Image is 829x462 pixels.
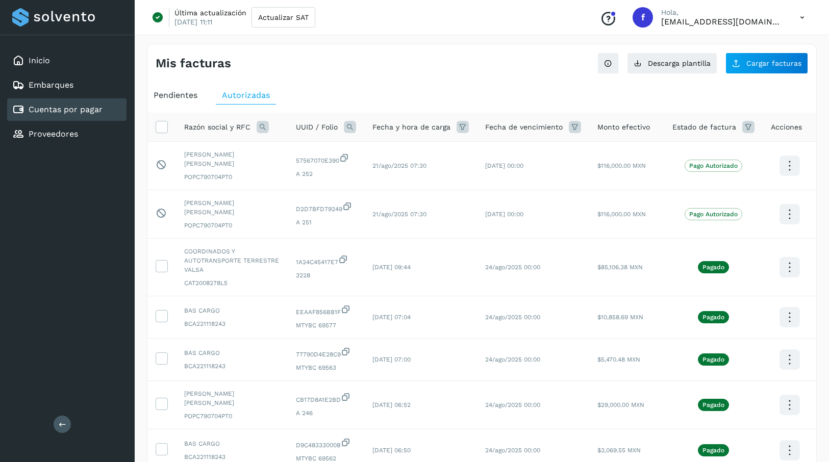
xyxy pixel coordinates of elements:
[372,314,411,321] span: [DATE] 07:04
[702,264,724,271] p: Pagado
[485,122,563,133] span: Fecha de vencimiento
[485,356,540,363] span: 24/ago/2025 00:00
[296,438,356,450] span: D9C48333000B
[372,264,411,271] span: [DATE] 09:44
[29,105,103,114] a: Cuentas por pagar
[296,271,356,280] span: 3228
[184,122,250,133] span: Razón social y RFC
[702,314,724,321] p: Pagado
[184,439,280,448] span: BAS CARGO
[372,122,450,133] span: Fecha y hora de carga
[485,401,540,408] span: 24/ago/2025 00:00
[372,211,426,218] span: 21/ago/2025 07:30
[184,389,280,407] span: [PERSON_NAME] [PERSON_NAME]
[597,356,640,363] span: $5,470.48 MXN
[184,278,280,288] span: CAT2008278L5
[296,408,356,418] span: A 246
[29,129,78,139] a: Proveedores
[296,321,356,330] span: MTYBC 69577
[184,319,280,328] span: BCA221118243
[597,314,643,321] span: $10,858.69 MXN
[184,306,280,315] span: BAS CARGO
[184,412,280,421] span: POPC790704PT0
[174,17,212,27] p: [DATE] 11:11
[597,211,646,218] span: $116,000.00 MXN
[597,264,643,271] span: $85,106.38 MXN
[661,8,784,17] p: Hola,
[156,56,231,71] h4: Mis facturas
[702,447,724,454] p: Pagado
[7,123,127,145] div: Proveedores
[485,211,523,218] span: [DATE] 00:00
[296,122,338,133] span: UUID / Folio
[702,356,724,363] p: Pagado
[689,162,738,169] p: Pago Autorizado
[485,447,540,454] span: 24/ago/2025 00:00
[648,60,711,67] span: Descarga plantilla
[184,221,280,230] span: POPC790704PT0
[296,169,356,178] span: A 252
[627,53,717,74] button: Descarga plantilla
[184,198,280,217] span: [PERSON_NAME] [PERSON_NAME]
[725,53,808,74] button: Cargar facturas
[7,98,127,121] div: Cuentas por pagar
[296,392,356,404] span: CB17D8A1E2BD
[485,314,540,321] span: 24/ago/2025 00:00
[485,264,540,271] span: 24/ago/2025 00:00
[184,362,280,371] span: BCA221118243
[296,201,356,214] span: D2D7BFD79249
[597,122,650,133] span: Monto efectivo
[222,90,270,100] span: Autorizadas
[689,211,738,218] p: Pago Autorizado
[296,363,356,372] span: MTYBC 69563
[372,356,411,363] span: [DATE] 07:00
[296,153,356,165] span: 57567070E390
[296,218,356,227] span: A 251
[372,401,411,408] span: [DATE] 06:52
[296,254,356,267] span: 1A24C45417E7
[296,304,356,317] span: EEAAF856BB1F
[372,162,426,169] span: 21/ago/2025 07:30
[252,7,315,28] button: Actualizar SAT
[672,122,736,133] span: Estado de factura
[29,80,73,90] a: Embarques
[296,347,356,359] span: 77790D4E28C9
[258,14,309,21] span: Actualizar SAT
[771,122,802,133] span: Acciones
[661,17,784,27] p: facturacion@sintesislogistica.mx
[154,90,197,100] span: Pendientes
[7,49,127,72] div: Inicio
[597,447,641,454] span: $3,069.55 MXN
[597,162,646,169] span: $116,000.00 MXN
[184,172,280,182] span: POPC790704PT0
[184,150,280,168] span: [PERSON_NAME] [PERSON_NAME]
[597,401,644,408] span: $29,000.00 MXN
[702,401,724,408] p: Pagado
[184,452,280,461] span: BCA221118243
[746,60,801,67] span: Cargar facturas
[184,348,280,357] span: BAS CARGO
[174,8,246,17] p: Última actualización
[7,74,127,96] div: Embarques
[29,56,50,65] a: Inicio
[372,447,411,454] span: [DATE] 06:50
[184,247,280,274] span: COORDINADOS Y AUTOTRANSPORTE TERRESTRE VALSA
[485,162,523,169] span: [DATE] 00:00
